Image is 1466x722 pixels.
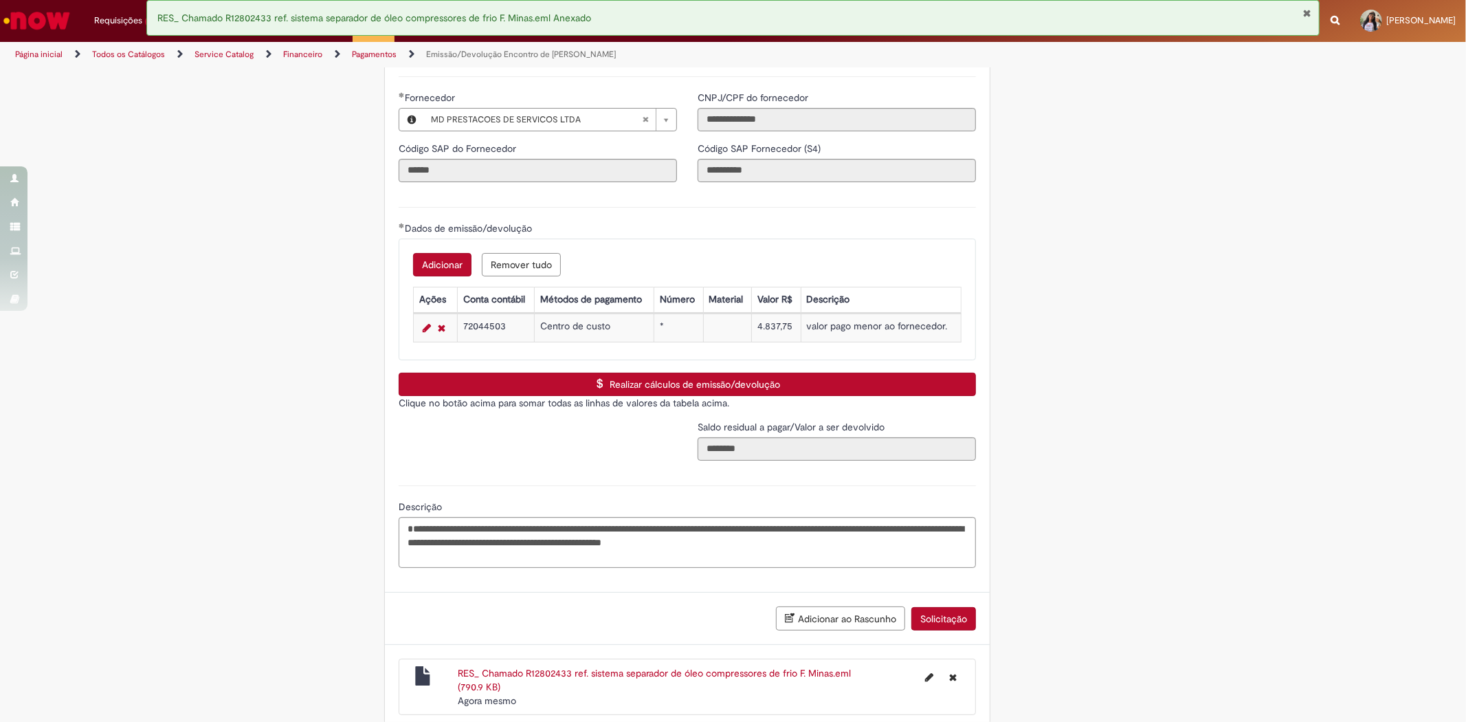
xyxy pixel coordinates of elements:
label: Somente leitura - CNPJ/CPF do fornecedor [698,91,811,105]
label: Fornecedor [399,91,458,105]
span: MD PRESTACOES DE SERVICOS LTDA [431,109,642,131]
th: Descrição [801,287,962,312]
th: Material [703,287,752,312]
ul: Trilhas de página [10,42,967,67]
button: Remove all rows for Dados de emissão/devolução [482,253,561,276]
span: Dados de emissão/devolução [405,222,535,234]
td: valor pago menor ao fornecedor. [801,314,962,342]
a: Emissão/Devolução Encontro de [PERSON_NAME] [426,49,616,60]
span: Agora mesmo [458,694,516,707]
td: 72044503 [457,314,535,342]
button: Editar nome de arquivo RES_ Chamado R12802433 ref. sistema separador de óleo compressores de frio... [917,666,942,688]
button: Realizar cálculos de emissão/devolução [399,373,976,396]
textarea: Descrição [399,517,976,568]
button: Add a row for Dados de emissão/devolução [413,253,471,276]
p: Clique no botão acima para somar todas as linhas de valores da tabela acima. [399,396,976,410]
a: Todos os Catálogos [92,49,165,60]
a: MD PRESTACOES DE SERVICOS LTDALimpar campo Fornecedor [424,109,676,131]
abbr: Limpar campo Fornecedor [635,109,656,131]
input: Saldo residual a pagar/Valor a ser devolvido [698,437,976,461]
a: Página inicial [15,49,63,60]
button: Fornecedor , Visualizar este registro MD PRESTACOES DE SERVICOS LTDA [399,109,424,131]
a: Remover linha 1 [434,320,449,336]
input: Código SAP do Fornecedor [399,159,677,182]
span: Obrigatório Preenchido [399,223,405,228]
label: Somente leitura - Código SAP do Fornecedor [399,142,519,155]
th: Número [654,287,703,312]
th: Ações [414,287,457,312]
a: Editar Linha 1 [419,320,434,336]
th: Métodos de pagamento [535,287,654,312]
span: Somente leitura - Saldo residual a pagar/Valor a ser devolvido [698,421,887,433]
span: 3 [145,16,157,28]
span: Descrição [399,501,445,513]
time: 27/08/2025 16:00:43 [458,694,516,707]
label: Somente leitura - Saldo residual a pagar/Valor a ser devolvido [698,420,887,434]
span: [PERSON_NAME] [1386,14,1456,26]
label: Somente leitura - Código SAP Fornecedor (S4) [698,142,823,155]
button: Solicitação [911,607,976,631]
span: RES_ Chamado R12802433 ref. sistema separador de óleo compressores de frio F. Minas.eml Anexado [157,12,591,24]
span: Requisições [94,14,142,28]
th: Conta contábil [457,287,535,312]
a: RES_ Chamado R12802433 ref. sistema separador de óleo compressores de frio F. Minas.eml (790.9 KB) [458,667,851,693]
button: Excluir RES_ Chamado R12802433 ref. sistema separador de óleo compressores de frio F. Minas.eml [941,666,965,688]
button: Fechar Notificação [1303,8,1312,19]
a: Pagamentos [352,49,397,60]
td: 4.837,75 [752,314,801,342]
button: Adicionar ao Rascunho [776,606,905,631]
span: Obrigatório Preenchido [399,92,405,98]
a: Service Catalog [195,49,254,60]
td: Centro de custo [535,314,654,342]
input: Código SAP Fornecedor (S4) [698,159,976,182]
span: Somente leitura - Fornecedor [405,91,458,104]
a: Financeiro [283,49,322,60]
img: ServiceNow [1,7,72,34]
input: CNPJ/CPF do fornecedor [698,108,976,131]
th: Valor R$ [752,287,801,312]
